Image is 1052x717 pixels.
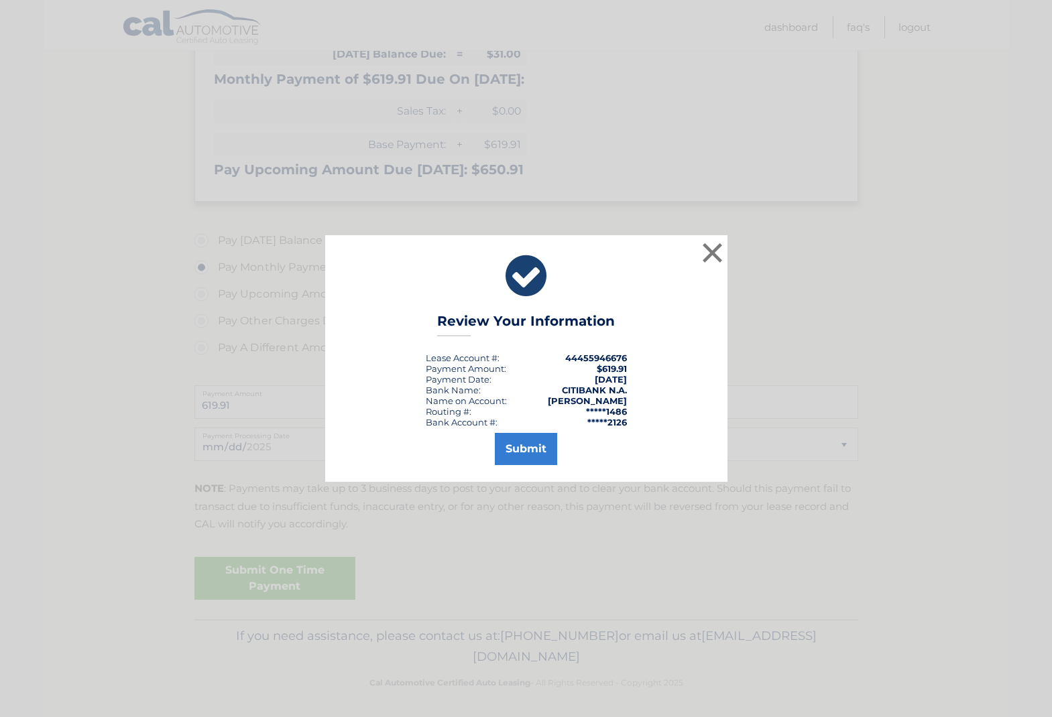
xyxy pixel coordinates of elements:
[426,363,506,374] div: Payment Amount:
[595,374,627,385] span: [DATE]
[562,385,627,395] strong: CITIBANK N.A.
[426,374,489,385] span: Payment Date
[495,433,557,465] button: Submit
[426,395,507,406] div: Name on Account:
[426,352,500,363] div: Lease Account #:
[699,239,726,266] button: ×
[426,406,471,417] div: Routing #:
[597,363,627,374] span: $619.91
[548,395,627,406] strong: [PERSON_NAME]
[426,385,481,395] div: Bank Name:
[437,313,615,336] h3: Review Your Information
[426,417,498,428] div: Bank Account #:
[565,352,627,363] strong: 44455946676
[426,374,491,385] div: :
